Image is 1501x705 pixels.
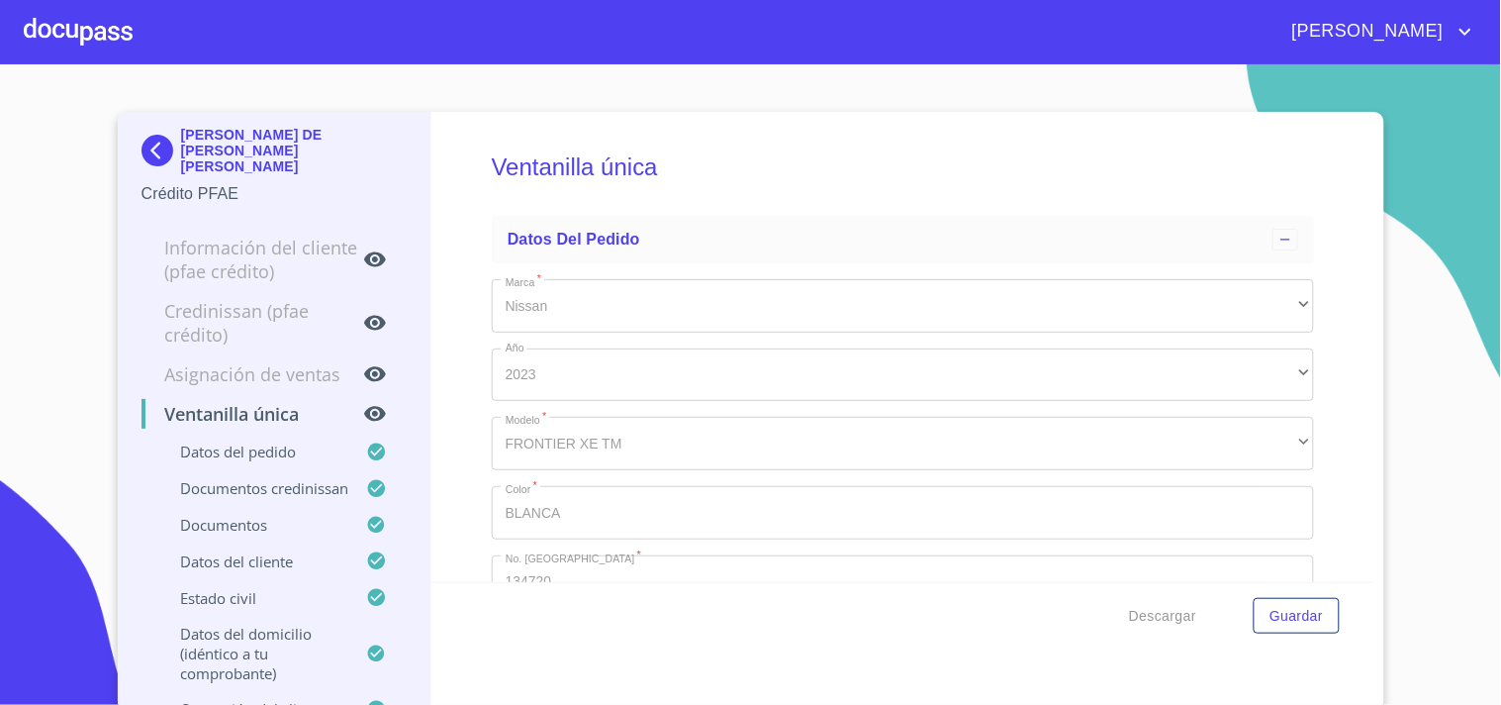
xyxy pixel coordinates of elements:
[141,515,367,535] p: Documentos
[141,236,364,283] p: Información del cliente (PFAE crédito)
[1277,16,1477,48] button: account of current user
[141,362,364,386] p: Asignación de Ventas
[141,182,408,206] p: Crédito PFAE
[1121,598,1204,635] button: Descargar
[492,127,1314,208] h5: Ventanilla única
[492,417,1314,470] div: FRONTIER XE TM
[141,624,367,683] p: Datos del domicilio (idéntico a tu comprobante)
[1254,598,1339,635] button: Guardar
[492,279,1314,333] div: Nissan
[181,127,408,174] p: [PERSON_NAME] DE [PERSON_NAME] [PERSON_NAME]
[492,349,1314,402] div: 2023
[141,299,364,347] p: Credinissan (PFAE crédito)
[141,478,367,498] p: Documentos CrediNissan
[492,216,1314,263] div: Datos del pedido
[141,135,181,166] img: Docupass spot blue
[1277,16,1454,48] span: [PERSON_NAME]
[141,127,408,182] div: [PERSON_NAME] DE [PERSON_NAME] [PERSON_NAME]
[141,552,367,571] p: Datos del cliente
[1269,604,1323,629] span: Guardar
[1129,604,1196,629] span: Descargar
[141,442,367,461] p: Datos del pedido
[508,231,640,248] span: Datos del pedido
[141,588,367,608] p: Estado civil
[141,402,364,426] p: Ventanilla única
